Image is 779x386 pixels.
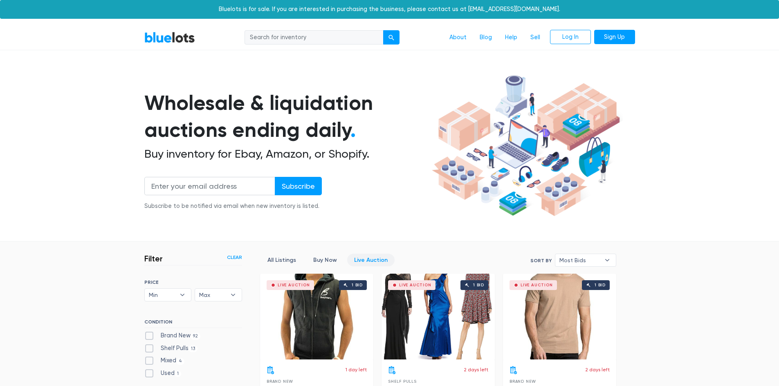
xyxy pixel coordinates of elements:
a: Blog [473,30,498,45]
b: ▾ [174,289,191,301]
span: Max [199,289,226,301]
p: 1 day left [346,366,367,373]
h6: PRICE [144,279,242,285]
div: Subscribe to be notified via email when new inventory is listed. [144,202,322,211]
span: 13 [189,346,198,352]
div: 1 bid [352,283,363,287]
div: Live Auction [399,283,431,287]
label: Mixed [144,356,185,365]
span: . [350,118,356,142]
label: Sort By [530,257,552,264]
input: Enter your email address [144,177,275,195]
span: Most Bids [559,254,600,266]
span: Min [149,289,176,301]
a: Clear [227,254,242,261]
label: Used [144,369,182,378]
input: Search for inventory [245,30,384,45]
div: Live Auction [278,283,310,287]
span: Shelf Pulls [388,379,417,384]
h3: Filter [144,254,163,263]
div: 1 bid [595,283,606,287]
a: Sign Up [594,30,635,45]
span: 92 [191,333,201,339]
h1: Wholesale & liquidation auctions ending daily [144,89,429,144]
img: hero-ee84e7d0318cb26816c560f6b4441b76977f77a177738b4e94f68c95b2b83dbb.png [429,71,623,220]
a: Help [498,30,524,45]
a: Live Auction 1 bid [382,274,495,359]
p: 2 days left [464,366,488,373]
h2: Buy inventory for Ebay, Amazon, or Shopify. [144,147,429,161]
a: All Listings [260,254,303,266]
h6: CONDITION [144,319,242,328]
p: 2 days left [585,366,610,373]
b: ▾ [224,289,242,301]
div: 1 bid [473,283,484,287]
a: Live Auction [347,254,395,266]
a: Live Auction 1 bid [260,274,373,359]
span: Brand New [267,379,293,384]
a: Live Auction 1 bid [503,274,616,359]
b: ▾ [599,254,616,266]
a: Sell [524,30,547,45]
a: About [443,30,473,45]
label: Brand New [144,331,201,340]
div: Live Auction [521,283,553,287]
a: Buy Now [306,254,344,266]
input: Subscribe [275,177,322,195]
label: Shelf Pulls [144,344,198,353]
a: BlueLots [144,31,195,43]
span: Brand New [510,379,536,384]
span: 4 [176,358,185,365]
a: Log In [550,30,591,45]
span: 1 [175,370,182,377]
